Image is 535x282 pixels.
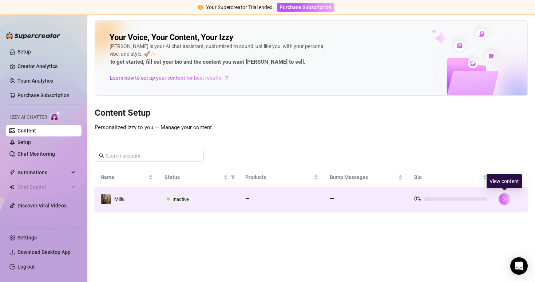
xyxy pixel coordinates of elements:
a: Discover Viral Videos [17,203,67,208]
div: Open Intercom Messenger [510,257,528,275]
button: right [499,193,510,205]
a: Chat Monitoring [17,151,55,157]
a: Log out [17,264,35,270]
a: Creator Analytics [17,60,76,72]
span: search [99,153,104,158]
h3: Content Setup [95,107,528,119]
th: Bump Messages [324,167,408,187]
th: Products [239,167,324,187]
span: — [330,195,334,202]
span: Inactive [173,196,189,202]
button: Purchase Subscription [277,3,334,12]
span: 0% [414,195,421,202]
span: Izzy AI Chatter [10,114,47,121]
span: Name [100,173,147,181]
input: Search account [106,152,194,160]
a: Purchase Subscription [277,4,334,10]
div: View content [487,174,522,188]
a: Setup [17,49,31,55]
span: Download Desktop App [17,249,71,255]
img: logo-BBDzfeDw.svg [6,32,60,39]
a: Content [17,128,36,134]
img: AI Chatter [50,111,61,122]
span: Mille [114,196,124,202]
span: filter [231,175,235,179]
a: Team Analytics [17,78,53,84]
span: exclamation-circle [198,5,203,10]
a: Learn how to set up your content for best results [110,72,235,84]
th: Bio [408,167,493,187]
span: download [9,249,15,255]
span: Purchase Subscription [280,4,332,10]
span: right [502,196,507,202]
img: Chat Copilot [9,184,14,190]
span: Your Supercreator Trial ended. [206,4,274,10]
a: Settings [17,235,37,241]
div: [PERSON_NAME] is your AI chat assistant, customized to sound just like you, with your persona, vi... [110,43,328,67]
img: Mille [101,194,111,204]
span: Bio [414,173,481,181]
span: Learn how to set up your content for best results [110,74,221,82]
h2: Your Voice, Your Content, Your Izzy [110,32,233,43]
a: Purchase Subscription [17,92,70,98]
th: Name [95,167,159,187]
th: Status [159,167,239,187]
span: Products [245,173,312,181]
span: Chat Copilot [17,181,69,193]
span: thunderbolt [9,170,15,175]
img: ai-chatter-content-library-cLFOSyPT.png [415,21,527,95]
span: Automations [17,167,69,178]
span: Personalized Izzy to you — Manage your content. [95,124,213,131]
span: Bump Messages [330,173,397,181]
span: filter [229,172,237,183]
a: Setup [17,139,31,145]
strong: To get started, fill out your bio and the content you want [PERSON_NAME] to sell. [110,59,305,65]
span: arrow-right [223,74,230,82]
span: Status [165,173,222,181]
span: — [245,195,250,202]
